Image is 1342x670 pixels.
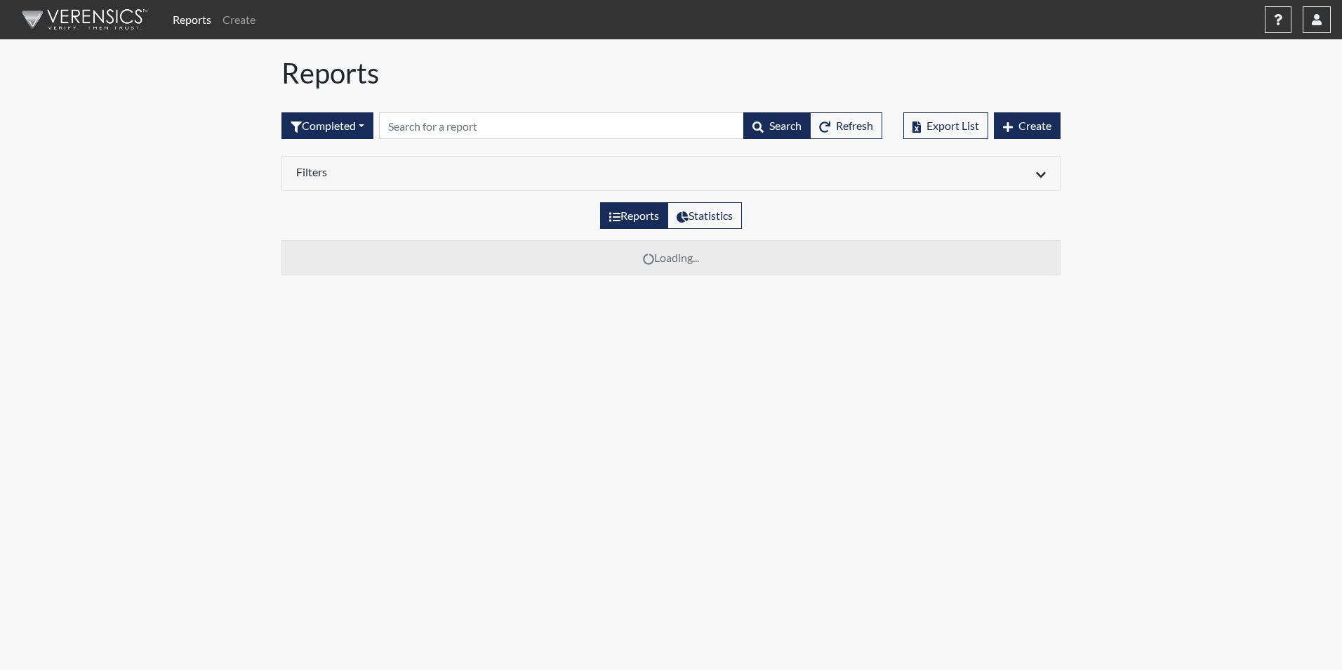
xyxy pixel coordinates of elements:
div: Click to expand/collapse filters [286,165,1056,182]
button: Search [743,112,811,139]
span: Export List [926,119,979,132]
span: Search [769,119,802,132]
td: Loading... [282,241,1061,275]
span: Create [1018,119,1051,132]
label: View the list of reports [600,202,668,229]
button: Refresh [810,112,882,139]
button: Create [994,112,1061,139]
button: Completed [281,112,373,139]
a: Reports [167,6,217,34]
div: Filter by interview status [281,112,373,139]
label: View statistics about completed interviews [667,202,742,229]
a: Create [217,6,261,34]
h1: Reports [281,56,1061,90]
button: Export List [903,112,988,139]
span: Refresh [836,119,873,132]
h6: Filters [296,165,660,178]
input: Search by Registration ID, Interview Number, or Investigation Name. [379,112,744,139]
